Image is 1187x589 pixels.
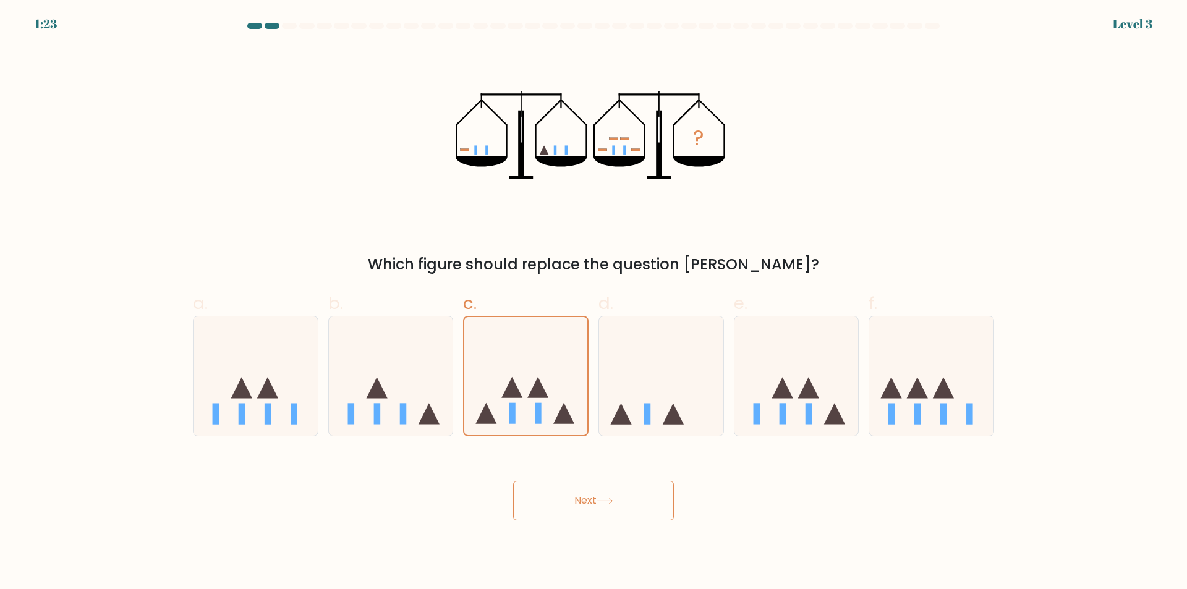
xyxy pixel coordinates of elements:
[328,291,343,315] span: b.
[1113,15,1152,33] div: Level 3
[513,481,674,520] button: Next
[193,291,208,315] span: a.
[598,291,613,315] span: d.
[734,291,747,315] span: e.
[869,291,877,315] span: f.
[694,124,705,153] tspan: ?
[463,291,477,315] span: c.
[200,253,987,276] div: Which figure should replace the question [PERSON_NAME]?
[35,15,57,33] div: 1:23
